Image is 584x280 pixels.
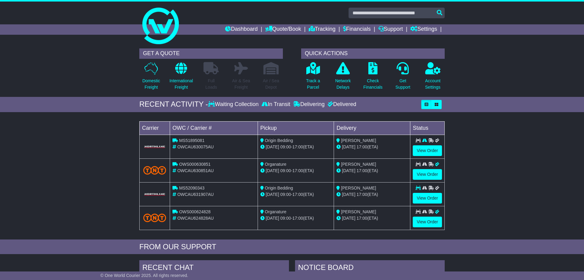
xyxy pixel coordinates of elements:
a: Quote/Book [265,24,301,35]
span: MS51895081 [179,138,204,143]
span: [DATE] [266,192,279,197]
div: Delivered [326,101,356,108]
div: - (ETA) [260,168,332,174]
span: [DATE] [266,168,279,173]
span: OWCAU631907AU [177,192,214,197]
div: - (ETA) [260,191,332,198]
p: Get Support [395,78,410,90]
img: TNT_Domestic.png [143,166,166,174]
span: 09:00 [280,144,291,149]
p: Network Delays [335,78,351,90]
span: 09:00 [280,168,291,173]
div: QUICK ACTIONS [301,48,445,59]
p: International Freight [169,78,193,90]
span: OWCAU624828AU [177,216,214,221]
span: OWCAU630851AU [177,168,214,173]
p: Air & Sea Freight [232,78,250,90]
span: 09:00 [280,216,291,221]
p: Full Loads [203,78,219,90]
span: Organature [265,162,287,167]
a: CheckFinancials [363,62,383,94]
span: © One World Courier 2025. All rights reserved. [100,273,188,278]
span: 17:00 [356,192,367,197]
span: [PERSON_NAME] [341,209,376,214]
span: [DATE] [266,144,279,149]
a: View Order [413,193,442,204]
td: Status [410,121,445,135]
span: OWS000624828 [179,209,211,214]
a: View Order [413,145,442,156]
a: Track aParcel [306,62,320,94]
span: [DATE] [342,192,355,197]
div: In Transit [260,101,292,108]
span: [DATE] [342,144,355,149]
p: Account Settings [425,78,441,90]
span: Organature [265,209,287,214]
img: TNT_Domestic.png [143,214,166,222]
div: - (ETA) [260,144,332,150]
span: 17:00 [292,216,303,221]
span: [PERSON_NAME] [341,162,376,167]
span: OWCAU630075AU [177,144,214,149]
a: Financials [343,24,371,35]
span: 17:00 [292,144,303,149]
td: Carrier [140,121,170,135]
div: NOTICE BOARD [295,260,445,277]
a: NetworkDelays [335,62,351,94]
span: 17:00 [356,168,367,173]
div: FROM OUR SUPPORT [139,243,445,251]
div: (ETA) [336,144,408,150]
a: GetSupport [395,62,411,94]
a: DomesticFreight [142,62,160,94]
div: (ETA) [336,191,408,198]
a: Support [378,24,403,35]
td: Delivery [334,121,410,135]
p: Air / Sea Depot [263,78,279,90]
div: - (ETA) [260,215,332,222]
a: AccountSettings [425,62,441,94]
a: View Order [413,217,442,227]
a: Tracking [309,24,335,35]
span: Origin Bedding [265,186,293,190]
div: (ETA) [336,215,408,222]
img: GetCarrierServiceLogo [143,145,166,149]
span: MS52090343 [179,186,204,190]
div: (ETA) [336,168,408,174]
span: Origin Bedding [265,138,293,143]
div: Delivering [292,101,326,108]
div: RECENT ACTIVITY - [139,100,208,109]
span: 17:00 [356,216,367,221]
span: OWS000630851 [179,162,211,167]
span: [DATE] [342,216,355,221]
span: 17:00 [292,192,303,197]
td: Pickup [258,121,334,135]
span: [PERSON_NAME] [341,138,376,143]
p: Track a Parcel [306,78,320,90]
span: 17:00 [292,168,303,173]
span: [DATE] [266,216,279,221]
img: GetCarrierServiceLogo [143,193,166,196]
span: 09:00 [280,192,291,197]
span: 17:00 [356,144,367,149]
div: GET A QUOTE [139,48,283,59]
span: [DATE] [342,168,355,173]
a: InternationalFreight [169,62,193,94]
span: [PERSON_NAME] [341,186,376,190]
div: Waiting Collection [208,101,260,108]
p: Domestic Freight [142,78,160,90]
a: View Order [413,169,442,180]
a: Dashboard [225,24,258,35]
div: RECENT CHAT [139,260,289,277]
td: OWC / Carrier # [170,121,258,135]
p: Check Financials [363,78,383,90]
a: Settings [410,24,437,35]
